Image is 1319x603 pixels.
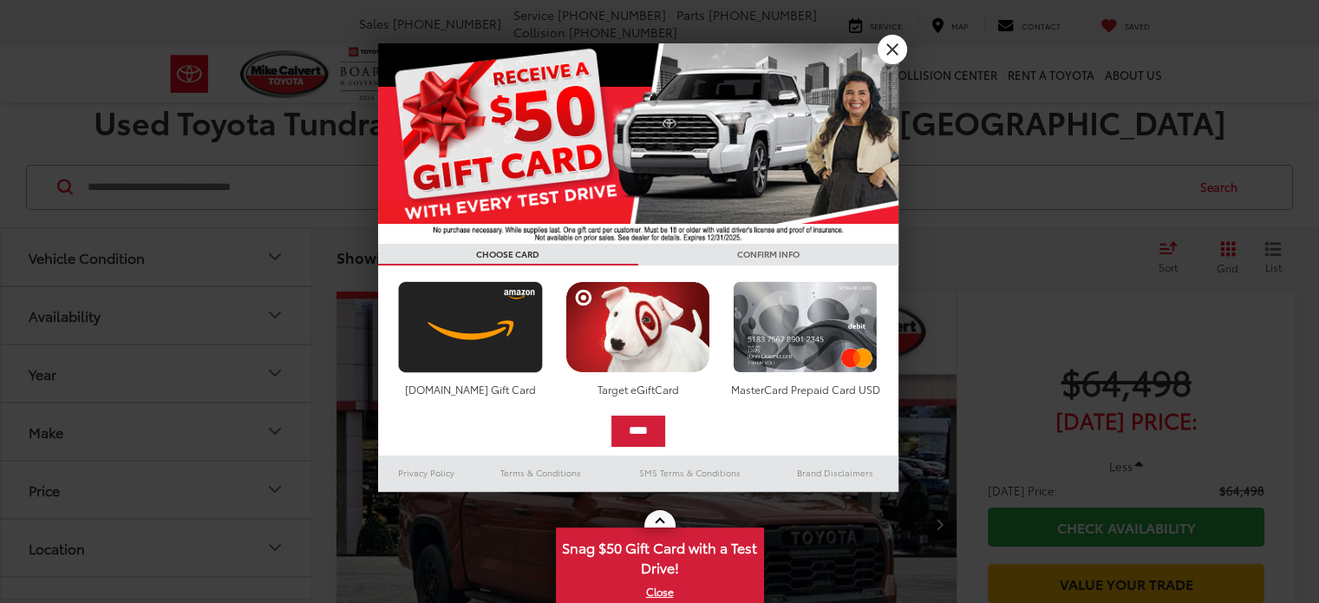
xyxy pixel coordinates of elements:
div: Target eGiftCard [561,382,715,397]
a: SMS Terms & Conditions [608,462,772,483]
img: targetcard.png [561,281,715,373]
a: Terms & Conditions [474,462,607,483]
div: MasterCard Prepaid Card USD [728,382,882,397]
a: Brand Disclaimers [772,462,898,483]
a: Privacy Policy [378,462,475,483]
span: Snag $50 Gift Card with a Test Drive! [558,529,762,582]
img: mastercard.png [728,281,882,373]
img: amazoncard.png [394,281,547,373]
div: [DOMAIN_NAME] Gift Card [394,382,547,397]
img: 55838_top_625864.jpg [378,43,898,244]
h3: CONFIRM INFO [638,244,898,265]
h3: CHOOSE CARD [378,244,638,265]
